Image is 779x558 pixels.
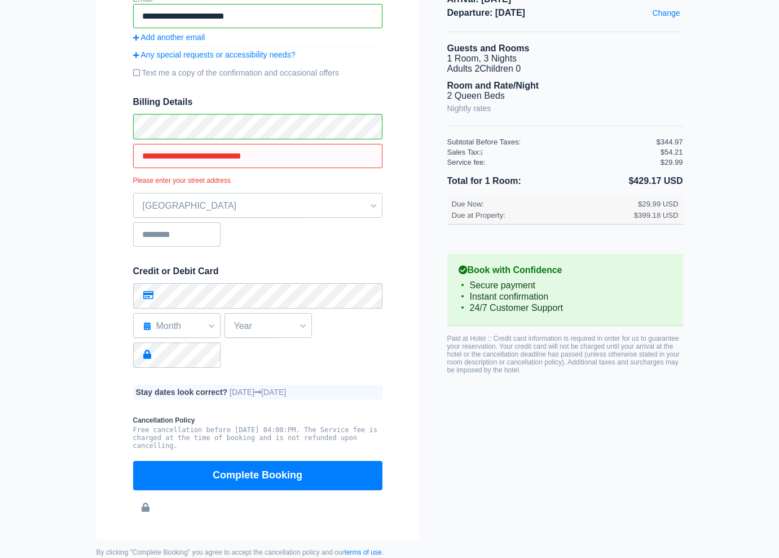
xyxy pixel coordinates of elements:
li: 2 Queen Beds [447,91,683,101]
a: Nightly rates [447,101,491,116]
li: 24/7 Customer Support [459,302,672,314]
label: Text me a copy of the confirmation and occasional offers [133,64,382,82]
a: Add another email [133,33,382,42]
b: Stay dates look correct? [136,388,228,397]
span: Year [225,317,311,336]
div: Due at Property: [452,211,634,219]
div: $344.97 [657,138,683,146]
li: Adults 2 [447,64,683,74]
div: $29.99 USD [638,200,678,208]
small: Please enter your street address [133,177,382,184]
li: 1 Room, 3 Nights [447,54,683,64]
span: Month [134,317,220,336]
div: $399.18 USD [634,211,679,219]
li: Instant confirmation [459,291,672,302]
div: Due Now: [452,200,634,208]
a: Any special requests or accessibility needs? [133,50,382,59]
a: Change [649,6,683,20]
li: Secure payment [459,280,672,291]
small: By clicking "Complete Booking" you agree to accept the cancellation policy and our . [96,548,419,556]
b: Cancellation Policy [133,416,382,424]
a: terms of use [345,548,382,556]
div: Subtotal Before Taxes: [447,138,657,146]
span: [DATE] [DATE] [230,388,286,397]
li: $429.17 USD [565,174,683,188]
div: $54.21 [661,148,683,156]
span: Credit or Debit Card [133,266,219,276]
b: Guests and Rooms [447,43,530,53]
div: Sales Tax: [447,148,657,156]
div: $29.99 [661,158,683,166]
span: [GEOGRAPHIC_DATA] [134,196,382,216]
span: Children 0 [479,64,521,73]
b: Book with Confidence [459,265,672,275]
button: Complete Booking [133,461,382,490]
span: Billing Details [133,97,382,107]
b: Room and Rate/Night [447,81,539,90]
div: Service fee: [447,158,657,166]
span: Paid at Hotel :: Credit card information is required in order for us to guarantee your reservatio... [447,335,680,374]
li: Total for 1 Room: [447,174,565,188]
pre: Free cancellation before [DATE] 04:00:PM. The Service fee is charged at the time of booking and i... [133,426,382,450]
span: Departure: [DATE] [447,8,683,18]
